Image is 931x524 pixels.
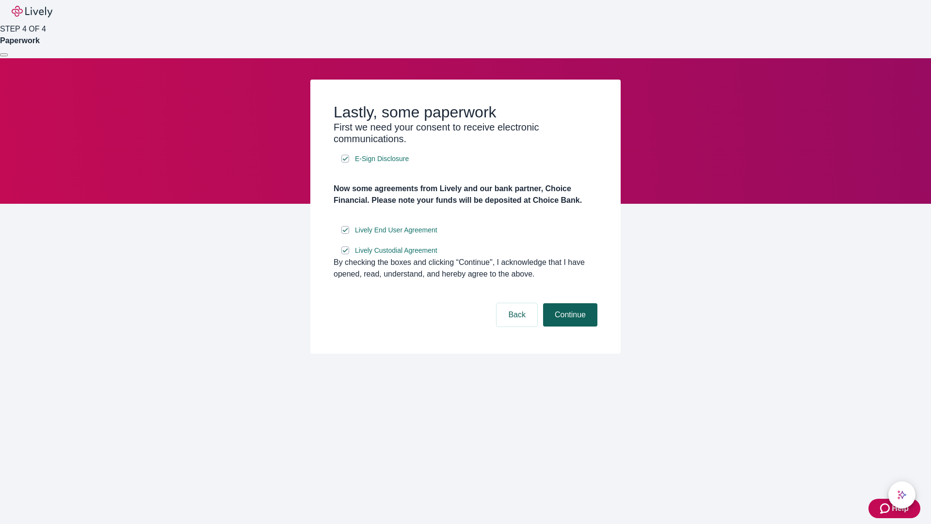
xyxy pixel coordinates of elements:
[888,481,915,508] button: chat
[334,103,597,121] h2: Lastly, some paperwork
[355,225,437,235] span: Lively End User Agreement
[353,224,439,236] a: e-sign disclosure document
[880,503,892,514] svg: Zendesk support icon
[897,490,907,500] svg: Lively AI Assistant
[868,499,920,518] button: Zendesk support iconHelp
[892,503,909,514] span: Help
[355,154,409,164] span: E-Sign Disclosure
[353,245,439,257] a: e-sign disclosure document
[355,246,437,256] span: Lively Custodial Agreement
[353,153,411,165] a: e-sign disclosure document
[497,303,537,327] button: Back
[334,257,597,280] div: By checking the boxes and clicking “Continue", I acknowledge that I have opened, read, understand...
[12,6,52,17] img: Lively
[334,183,597,206] h4: Now some agreements from Lively and our bank partner, Choice Financial. Please note your funds wi...
[334,121,597,145] h3: First we need your consent to receive electronic communications.
[543,303,597,327] button: Continue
